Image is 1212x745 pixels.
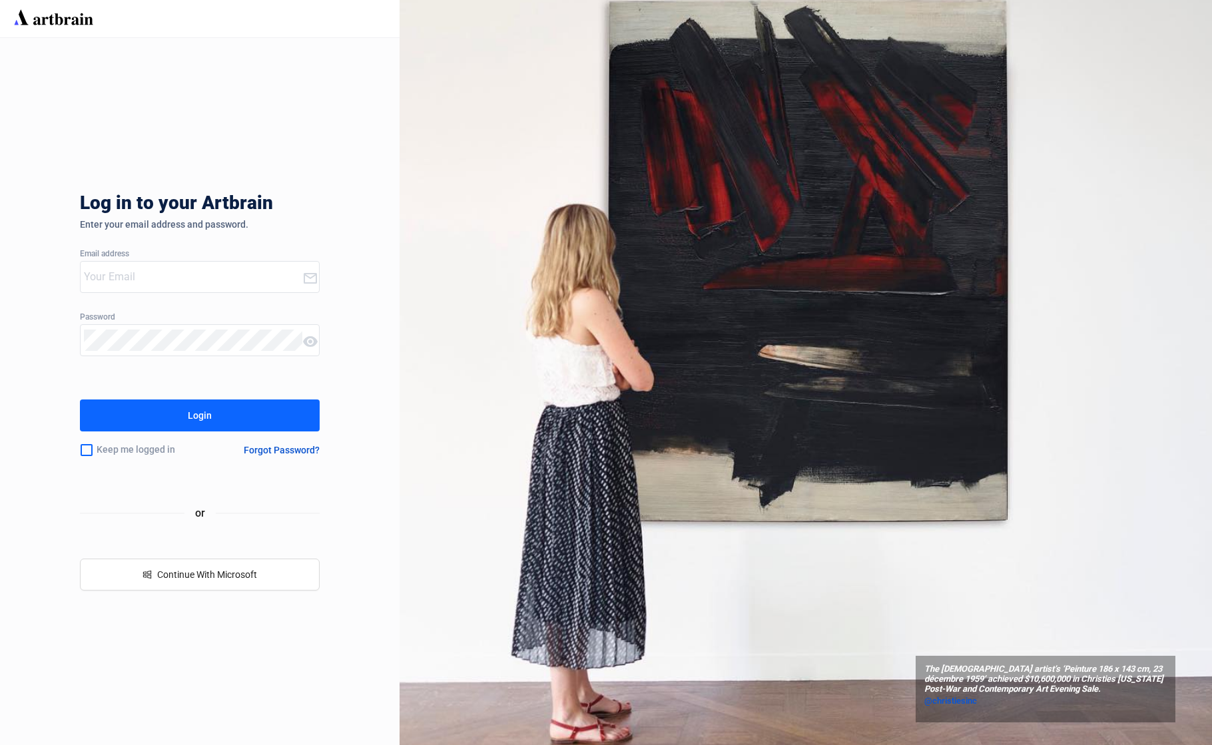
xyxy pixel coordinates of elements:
[80,313,320,322] div: Password
[80,559,320,591] button: windowsContinue With Microsoft
[188,405,212,426] div: Login
[84,266,302,288] input: Your Email
[924,696,977,706] span: @christiesinc
[80,219,320,230] div: Enter your email address and password.
[157,569,257,580] span: Continue With Microsoft
[244,445,320,455] div: Forgot Password?
[80,192,479,219] div: Log in to your Artbrain
[80,399,320,431] button: Login
[924,664,1167,694] span: The [DEMOGRAPHIC_DATA] artist’s ‘Peinture 186 x 143 cm, 23 décembre 1959’ achieved $10,600,000 in...
[924,694,1167,708] a: @christiesinc
[80,250,320,259] div: Email address
[80,436,212,464] div: Keep me logged in
[143,570,152,579] span: windows
[184,505,216,521] span: or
